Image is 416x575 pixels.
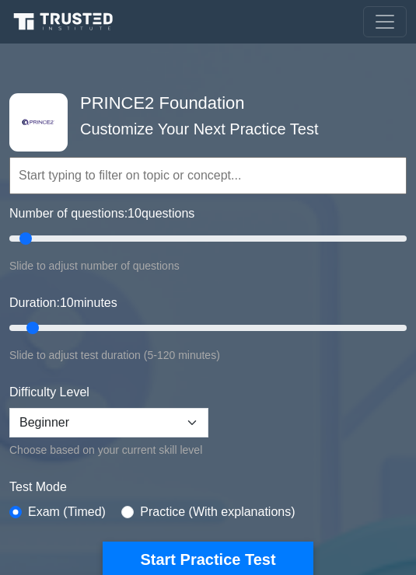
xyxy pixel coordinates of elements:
[9,346,407,364] div: Slide to adjust test duration (5-120 minutes)
[140,503,295,521] label: Practice (With explanations)
[363,6,407,37] button: Toggle navigation
[9,294,117,312] label: Duration: minutes
[9,204,194,223] label: Number of questions: questions
[9,383,89,402] label: Difficulty Level
[9,478,407,497] label: Test Mode
[74,93,372,113] h4: PRINCE2 Foundation
[128,207,142,220] span: 10
[60,296,74,309] span: 10
[28,503,106,521] label: Exam (Timed)
[9,157,407,194] input: Start typing to filter on topic or concept...
[9,256,407,275] div: Slide to adjust number of questions
[9,441,208,459] div: Choose based on your current skill level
